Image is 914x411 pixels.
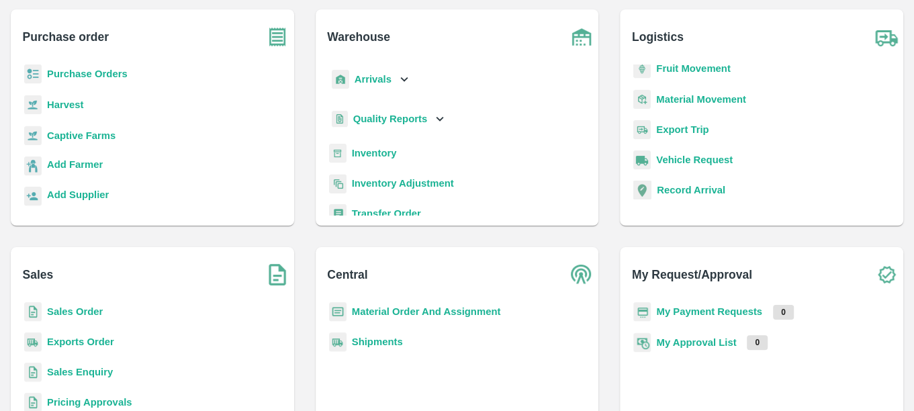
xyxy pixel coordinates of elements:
[24,302,42,322] img: sales
[24,363,42,382] img: sales
[773,305,794,320] p: 0
[329,144,347,163] img: whInventory
[656,306,762,317] a: My Payment Requests
[633,181,651,199] img: recordArrival
[657,185,725,195] a: Record Arrival
[24,64,42,84] img: reciept
[352,336,403,347] a: Shipments
[332,111,348,128] img: qualityReport
[24,126,42,146] img: harvest
[47,306,103,317] a: Sales Order
[565,258,598,291] img: central
[352,208,421,219] a: Transfer Order
[47,367,113,377] a: Sales Enquiry
[47,99,83,110] a: Harvest
[656,124,709,135] a: Export Trip
[870,20,903,54] img: truck
[47,336,114,347] a: Exports Order
[355,74,392,85] b: Arrivals
[565,20,598,54] img: warehouse
[656,94,746,105] a: Material Movement
[327,265,367,284] b: Central
[633,332,651,353] img: approval
[47,187,109,205] a: Add Supplier
[47,189,109,200] b: Add Supplier
[633,120,651,140] img: delivery
[329,302,347,322] img: centralMaterial
[353,113,428,124] b: Quality Reports
[47,159,103,170] b: Add Farmer
[47,130,116,141] a: Captive Farms
[47,157,103,175] a: Add Farmer
[261,20,294,54] img: purchase
[632,28,684,46] b: Logistics
[329,204,347,224] img: whTransfer
[656,337,736,348] a: My Approval List
[23,28,109,46] b: Purchase order
[261,258,294,291] img: soSales
[352,306,501,317] a: Material Order And Assignment
[24,95,42,115] img: harvest
[633,59,651,79] img: fruit
[633,89,651,109] img: material
[352,178,454,189] a: Inventory Adjustment
[329,64,412,95] div: Arrivals
[352,148,397,158] a: Inventory
[329,332,347,352] img: shipments
[633,302,651,322] img: payment
[329,174,347,193] img: inventory
[24,187,42,206] img: supplier
[329,105,448,133] div: Quality Reports
[332,70,349,89] img: whArrival
[327,28,390,46] b: Warehouse
[632,265,752,284] b: My Request/Approval
[633,150,651,170] img: vehicle
[656,63,731,74] a: Fruit Movement
[47,397,132,408] a: Pricing Approvals
[24,156,42,176] img: farmer
[656,154,733,165] a: Vehicle Request
[24,332,42,352] img: shipments
[870,258,903,291] img: check
[47,68,128,79] a: Purchase Orders
[23,265,54,284] b: Sales
[747,335,768,350] p: 0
